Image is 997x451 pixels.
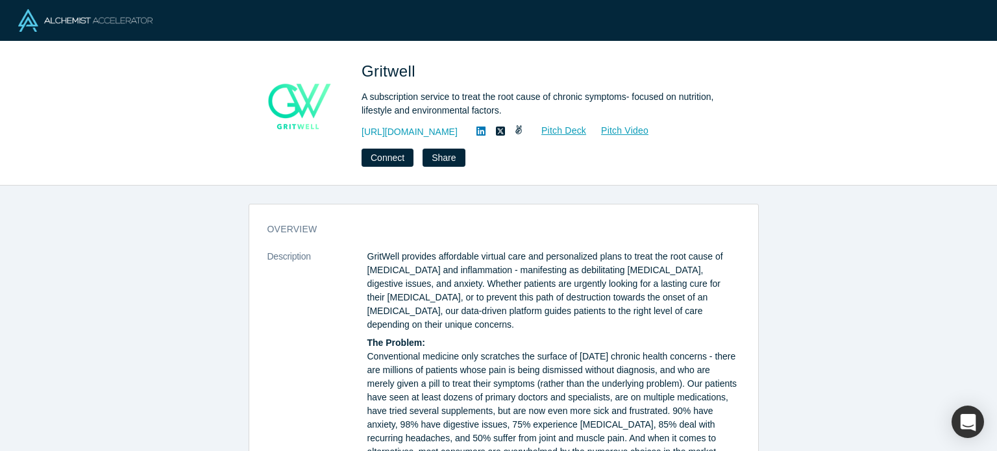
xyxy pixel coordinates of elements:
[423,149,465,167] button: Share
[362,62,420,80] span: Gritwell
[362,90,725,117] div: A subscription service to treat the root cause of chronic symptoms- focused on nutrition, lifesty...
[362,149,413,167] button: Connect
[362,125,458,139] a: [URL][DOMAIN_NAME]
[267,223,722,236] h3: overview
[367,250,740,332] p: GritWell provides affordable virtual care and personalized plans to treat the root cause of [MEDI...
[18,9,153,32] img: Alchemist Logo
[587,123,649,138] a: Pitch Video
[367,337,425,348] strong: The Problem:
[527,123,587,138] a: Pitch Deck
[252,60,343,151] img: Gritwell's Logo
